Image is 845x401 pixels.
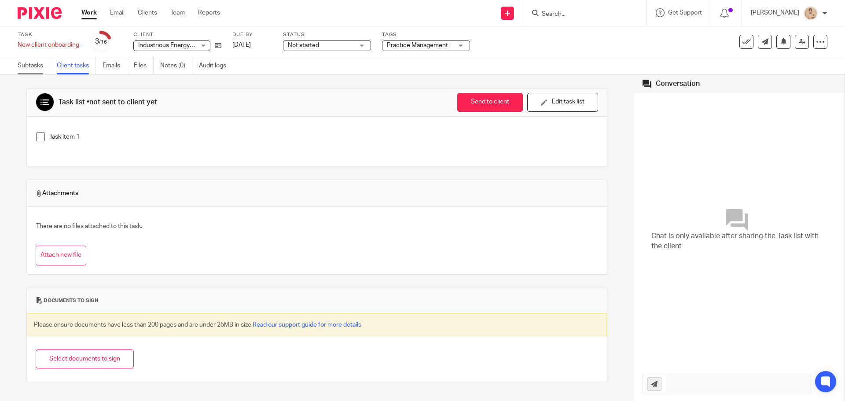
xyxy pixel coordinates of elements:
p: [PERSON_NAME] [751,8,799,17]
a: Reports [198,8,220,17]
div: Conversation [656,79,700,88]
a: Email [110,8,125,17]
label: Task [18,31,79,38]
small: /16 [99,40,107,44]
span: Not started [288,42,319,48]
button: Select documents to sign [36,349,134,368]
a: Work [81,8,97,17]
a: Subtasks [18,57,50,74]
button: Edit task list [527,93,598,112]
span: not sent to client yet [89,99,157,106]
div: 3 [95,37,107,47]
input: Search [541,11,620,18]
button: Send to client [457,93,523,112]
img: Pixie [18,7,62,19]
a: Team [170,8,185,17]
img: DSC06218%20-%20Copy.JPG [804,6,818,20]
span: Chat is only available after sharing the Task list with the client [651,231,827,252]
a: Client tasks [57,57,96,74]
span: Get Support [668,10,702,16]
a: Clients [138,8,157,17]
span: [DATE] [232,42,251,48]
span: Industrious Energy Limited [138,42,212,48]
span: Attachments [36,189,78,198]
a: Emails [103,57,127,74]
label: Tags [382,31,470,38]
span: Documents to sign [44,297,98,304]
a: Files [134,57,154,74]
p: Task item 1 [49,132,598,141]
a: Audit logs [199,57,233,74]
span: Practice Management [387,42,448,48]
div: Please ensure documents have less than 200 pages and are under 25MB in size. [27,313,607,336]
label: Status [283,31,371,38]
div: New client onboarding [18,40,79,49]
button: Attach new file [36,246,86,265]
a: Notes (0) [160,57,192,74]
div: Task list • [59,98,157,107]
label: Client [133,31,221,38]
label: Due by [232,31,272,38]
span: There are no files attached to this task. [36,223,142,229]
a: Read our support guide for more details [253,322,361,328]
